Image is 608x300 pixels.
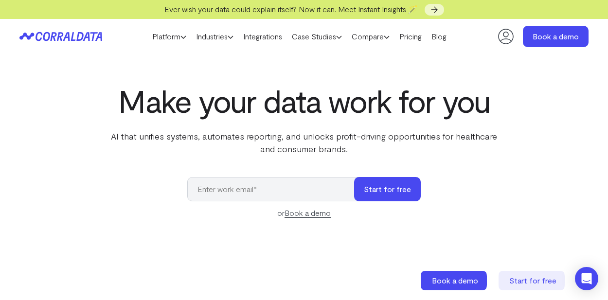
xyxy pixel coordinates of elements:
a: Start for free [499,271,567,290]
input: Enter work email* [187,177,364,201]
a: Case Studies [287,29,347,44]
span: Start for free [509,276,556,285]
h1: Make your data work for you [106,83,502,118]
a: Compare [347,29,394,44]
a: Blog [427,29,451,44]
button: Start for free [354,177,421,201]
a: Integrations [238,29,287,44]
a: Industries [191,29,238,44]
div: or [187,207,421,219]
a: Pricing [394,29,427,44]
a: Platform [147,29,191,44]
a: Book a demo [523,26,589,47]
p: AI that unifies systems, automates reporting, and unlocks profit-driving opportunities for health... [106,130,502,155]
a: Book a demo [285,208,331,218]
span: Ever wish your data could explain itself? Now it can. Meet Instant Insights 🪄 [164,4,418,14]
span: Book a demo [432,276,478,285]
a: Book a demo [421,271,489,290]
div: Open Intercom Messenger [575,267,598,290]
